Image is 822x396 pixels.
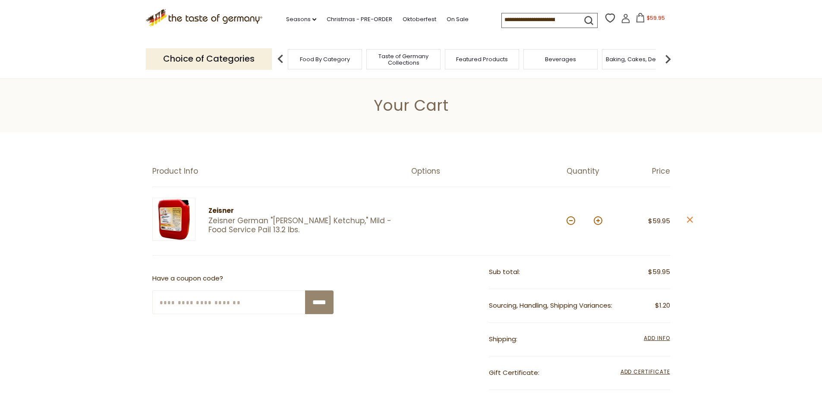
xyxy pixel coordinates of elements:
span: $1.20 [655,300,670,311]
span: Sourcing, Handling, Shipping Variances: [489,301,612,310]
a: Zeisner German "[PERSON_NAME] Ketchup," Mild - Food Service Pail 13.2 lbs. [208,216,396,235]
span: $59.95 [647,14,665,22]
span: $59.95 [648,267,670,278]
h1: Your Cart [27,96,795,115]
span: Sub total: [489,267,520,276]
div: Quantity [567,167,618,176]
a: Seasons [286,15,316,24]
img: previous arrow [272,50,289,68]
span: Gift Certificate: [489,368,539,377]
a: Beverages [545,56,576,62]
span: Add Info [644,334,670,342]
p: Have a coupon code? [152,273,334,284]
div: Options [411,167,567,176]
div: Zeisner [208,206,396,216]
button: $59.95 [632,13,669,26]
a: Christmas - PRE-ORDER [327,15,392,24]
img: Zeisner German "Curry Ketchup," Mild - Food Service Pail 13.2 lbs. [152,198,195,241]
div: Product Info [152,167,411,176]
div: Price [618,167,670,176]
img: next arrow [659,50,677,68]
a: Taste of Germany Collections [369,53,438,66]
a: Featured Products [456,56,508,62]
a: On Sale [447,15,469,24]
a: Food By Category [300,56,350,62]
span: Shipping: [489,334,517,343]
span: Add Certificate [620,368,670,377]
a: Oktoberfest [403,15,436,24]
a: Baking, Cakes, Desserts [606,56,673,62]
span: $59.95 [648,216,670,225]
p: Choice of Categories [146,48,272,69]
